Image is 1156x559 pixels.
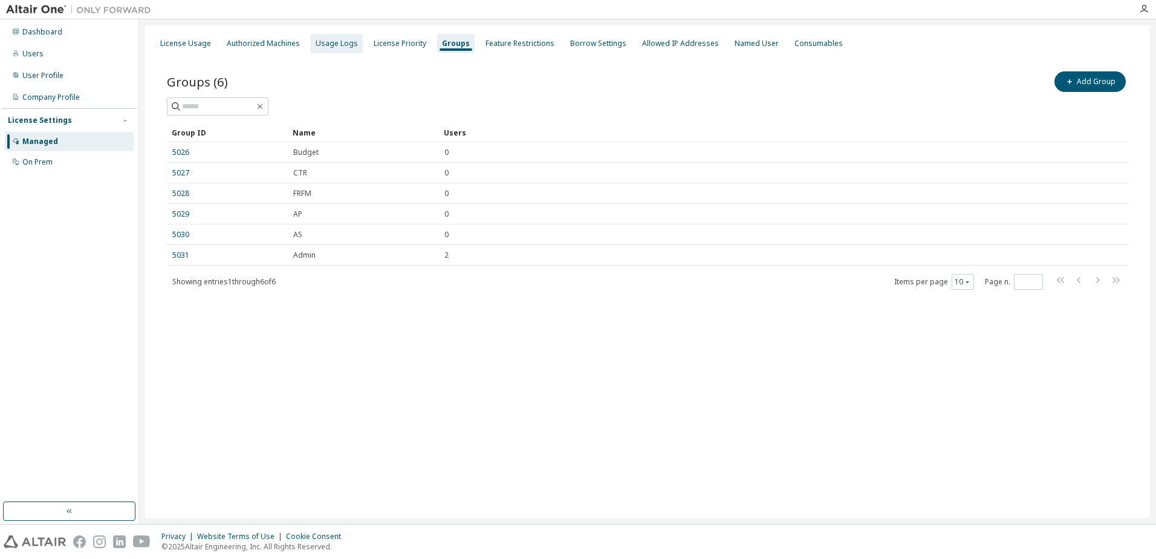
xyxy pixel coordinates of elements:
div: Usage Logs [316,39,358,48]
div: Name [293,123,434,142]
span: 0 [444,230,449,240]
span: Page n. [985,274,1043,290]
div: Users [22,49,44,59]
div: Users [444,123,1094,142]
div: Company Profile [22,93,80,102]
div: Borrow Settings [570,39,626,48]
div: Website Terms of Use [197,532,286,541]
span: 0 [444,209,449,219]
a: 5031 [172,250,189,260]
span: Admin [293,250,316,260]
button: 10 [955,277,971,287]
img: Altair One [6,4,157,16]
div: Named User [735,39,779,48]
a: 5027 [172,168,189,178]
img: linkedin.svg [113,535,126,548]
p: © 2025 Altair Engineering, Inc. All Rights Reserved. [161,541,348,552]
a: 5030 [172,230,189,240]
span: FRFM [293,189,311,198]
img: facebook.svg [73,535,86,548]
div: Privacy [161,532,197,541]
span: AS [293,230,302,240]
div: User Profile [22,71,63,80]
div: Feature Restrictions [485,39,554,48]
img: instagram.svg [93,535,106,548]
img: youtube.svg [133,535,151,548]
span: Budget [293,148,319,157]
div: On Prem [22,157,53,167]
div: Dashboard [22,27,62,37]
button: Add Group [1054,71,1126,92]
div: Allowed IP Addresses [642,39,719,48]
div: License Usage [160,39,211,48]
a: 5029 [172,209,189,219]
div: Group ID [172,123,283,142]
div: Authorized Machines [227,39,300,48]
span: Items per page [894,274,974,290]
span: 0 [444,189,449,198]
a: 5028 [172,189,189,198]
span: 2 [444,250,449,260]
img: altair_logo.svg [4,535,66,548]
span: AP [293,209,302,219]
div: License Settings [8,116,72,125]
span: 0 [444,168,449,178]
span: Groups (6) [167,73,228,90]
div: Managed [22,137,58,146]
span: 0 [444,148,449,157]
a: 5026 [172,148,189,157]
div: Consumables [794,39,843,48]
span: CTR [293,168,307,178]
div: Groups [442,39,470,48]
div: Cookie Consent [286,532,348,541]
span: Showing entries 1 through 6 of 6 [172,276,276,287]
div: License Priority [374,39,426,48]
